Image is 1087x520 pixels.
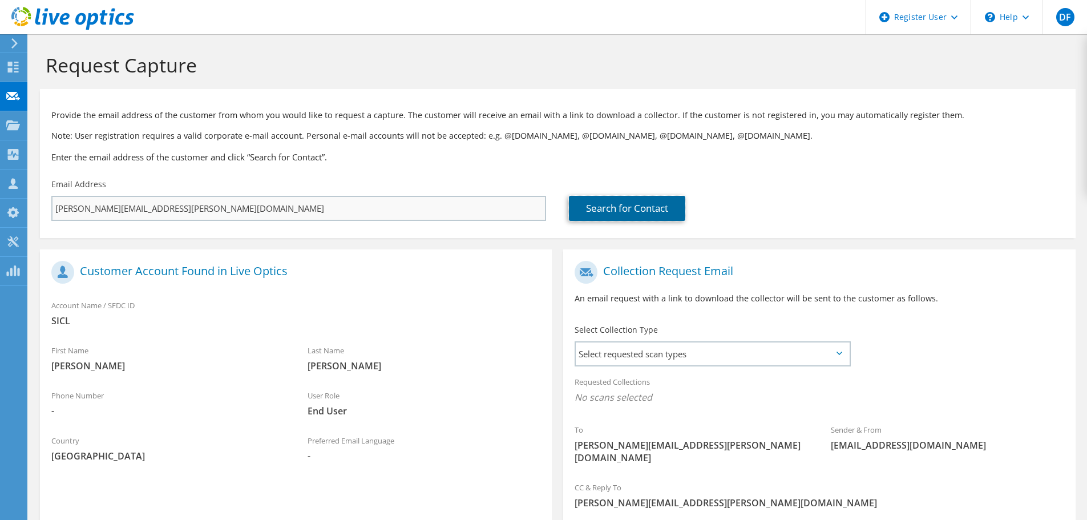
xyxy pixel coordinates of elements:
[575,497,1064,509] span: [PERSON_NAME][EMAIL_ADDRESS][PERSON_NAME][DOMAIN_NAME]
[563,370,1075,412] div: Requested Collections
[51,109,1064,122] p: Provide the email address of the customer from whom you would like to request a capture. The cust...
[51,130,1064,142] p: Note: User registration requires a valid corporate e-mail account. Personal e-mail accounts will ...
[51,261,535,284] h1: Customer Account Found in Live Optics
[831,439,1064,452] span: [EMAIL_ADDRESS][DOMAIN_NAME]
[46,53,1064,77] h1: Request Capture
[40,384,296,423] div: Phone Number
[296,338,552,378] div: Last Name
[563,475,1075,515] div: CC & Reply To
[296,429,552,468] div: Preferred Email Language
[51,315,540,327] span: SICL
[51,450,285,462] span: [GEOGRAPHIC_DATA]
[1056,8,1074,26] span: DF
[575,391,1064,404] span: No scans selected
[575,292,1064,305] p: An email request with a link to download the collector will be sent to the customer as follows.
[569,196,685,221] a: Search for Contact
[575,261,1058,284] h1: Collection Request Email
[308,450,541,462] span: -
[985,12,995,22] svg: \n
[575,324,658,336] label: Select Collection Type
[40,338,296,378] div: First Name
[40,293,552,333] div: Account Name / SFDC ID
[576,342,849,365] span: Select requested scan types
[51,179,106,190] label: Email Address
[308,405,541,417] span: End User
[563,418,819,470] div: To
[308,360,541,372] span: [PERSON_NAME]
[40,429,296,468] div: Country
[51,405,285,417] span: -
[51,151,1064,163] h3: Enter the email address of the customer and click “Search for Contact”.
[51,360,285,372] span: [PERSON_NAME]
[296,384,552,423] div: User Role
[575,439,808,464] span: [PERSON_NAME][EMAIL_ADDRESS][PERSON_NAME][DOMAIN_NAME]
[819,418,1076,457] div: Sender & From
